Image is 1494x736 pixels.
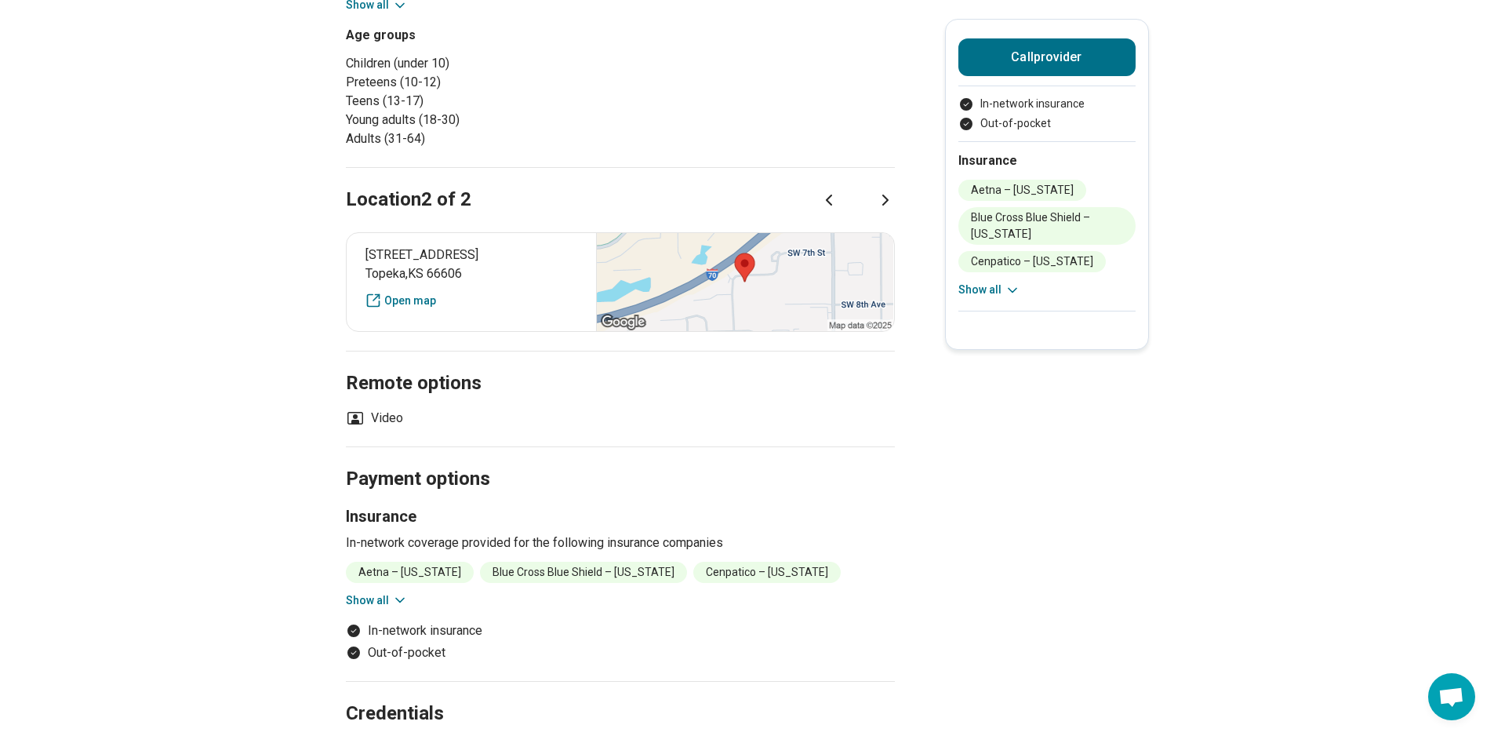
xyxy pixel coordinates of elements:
[958,38,1136,76] button: Callprovider
[958,151,1136,170] h2: Insurance
[346,73,614,92] li: Preteens (10-12)
[346,534,895,552] p: In-network coverage provided for the following insurance companies
[346,129,614,148] li: Adults (31-64)
[346,562,474,583] li: Aetna – [US_STATE]
[346,643,895,662] li: Out-of-pocket
[346,505,895,527] h3: Insurance
[958,282,1020,298] button: Show all
[346,54,614,73] li: Children (under 10)
[958,251,1106,272] li: Cenpatico – [US_STATE]
[346,333,895,397] h2: Remote options
[346,111,614,129] li: Young adults (18-30)
[346,621,895,662] ul: Payment options
[958,207,1136,245] li: Blue Cross Blue Shield – [US_STATE]
[346,428,895,493] h2: Payment options
[365,293,578,309] a: Open map
[365,264,578,283] span: Topeka , KS 66606
[346,592,408,609] button: Show all
[958,96,1136,132] ul: Payment options
[346,26,614,45] h3: Age groups
[958,96,1136,112] li: In-network insurance
[346,92,614,111] li: Teens (13-17)
[1428,673,1475,720] a: Open chat
[346,409,403,428] li: Video
[958,115,1136,132] li: Out-of-pocket
[346,187,471,213] h2: Location 2 of 2
[958,180,1086,201] li: Aetna – [US_STATE]
[346,663,895,727] h2: Credentials
[480,562,687,583] li: Blue Cross Blue Shield – [US_STATE]
[365,246,578,264] span: [STREET_ADDRESS]
[346,621,895,640] li: In-network insurance
[693,562,841,583] li: Cenpatico – [US_STATE]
